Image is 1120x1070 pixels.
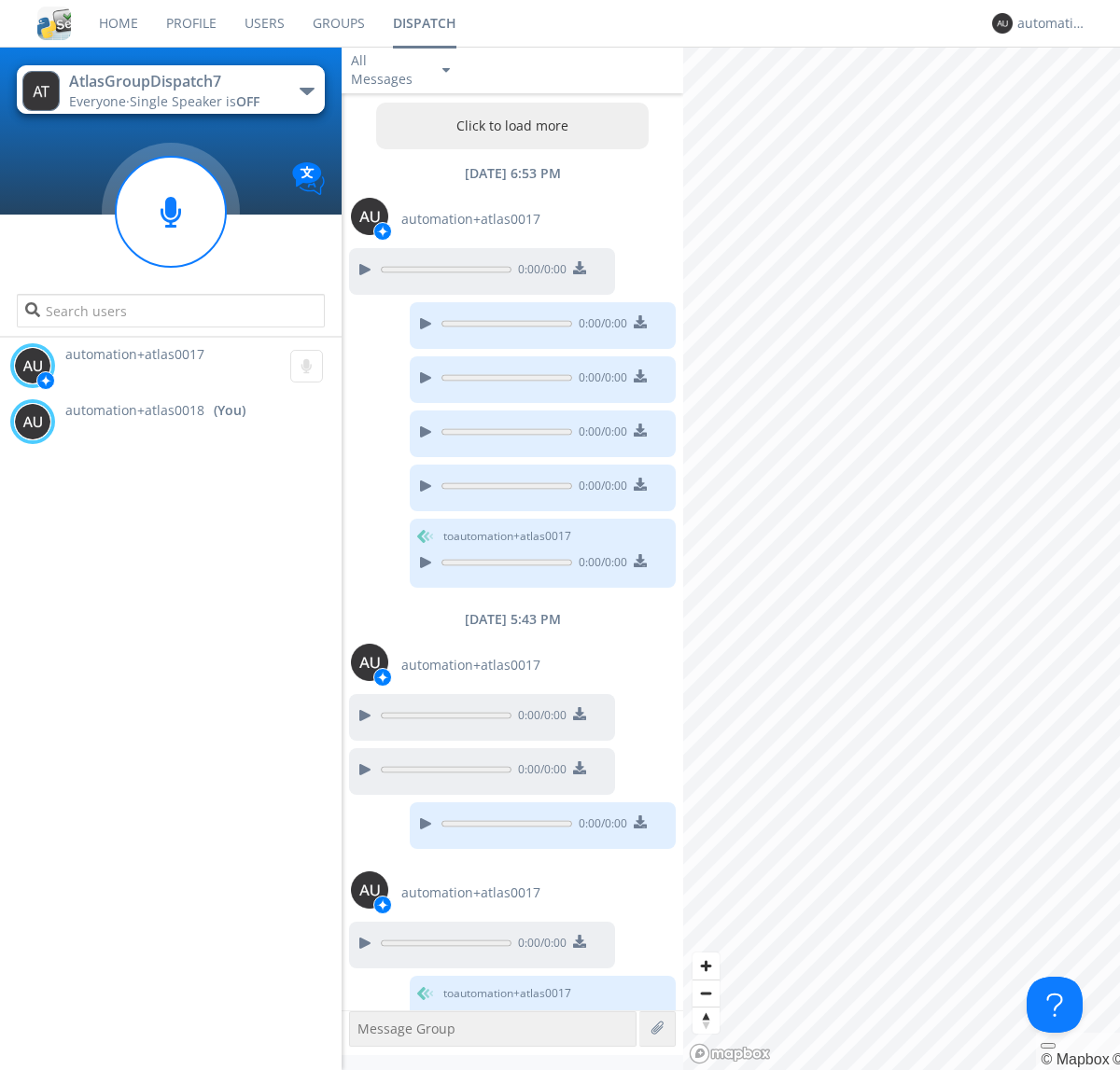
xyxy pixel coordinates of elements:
[22,71,60,111] img: 373638.png
[443,985,571,1002] span: to automation+atlas0017
[693,980,720,1007] span: Zoom out
[17,65,324,114] button: AtlasGroupDispatch7Everyone·Single Speaker isOFF
[17,294,324,327] input: Search users
[573,761,586,774] img: download media button
[351,644,388,681] img: 373638.png
[572,315,627,336] span: 0:00 / 0:00
[37,7,71,40] img: cddb5a64eb264b2086981ab96f4c1ba7
[511,261,567,282] span: 0:00 / 0:00
[1041,1043,1056,1049] button: Toggle attribution
[236,92,259,110] span: OFF
[511,761,567,782] span: 0:00 / 0:00
[693,980,720,1007] button: Zoom out
[992,13,1013,34] img: 373638.png
[573,261,586,274] img: download media button
[443,528,571,545] span: to automation+atlas0017
[693,952,720,980] button: Zoom in
[376,103,650,149] button: Click to load more
[14,347,51,384] img: 373638.png
[342,610,683,629] div: [DATE] 5:43 PM
[342,164,683,183] div: [DATE] 6:53 PM
[634,424,647,437] img: download media button
[442,68,450,73] img: caret-down-sm.svg
[572,815,627,836] span: 0:00 / 0:00
[634,554,647,567] img: download media button
[65,345,204,363] span: automation+atlas0017
[69,92,279,111] div: Everyone ·
[573,935,586,948] img: download media button
[401,883,540,902] span: automation+atlas0017
[351,51,426,89] div: All Messages
[572,478,627,498] span: 0:00 / 0:00
[634,369,647,382] img: download media button
[351,198,388,235] img: 373638.png
[634,815,647,828] img: download media button
[401,656,540,674] span: automation+atlas0017
[214,401,245,420] div: (You)
[130,92,259,110] span: Single Speaker is
[1041,1051,1109,1067] a: Mapbox
[351,871,388,909] img: 373638.png
[511,707,567,728] span: 0:00 / 0:00
[1017,14,1087,33] div: automation+atlas0018
[1027,977,1083,1033] iframe: Toggle Customer Support
[511,935,567,955] span: 0:00 / 0:00
[572,424,627,444] span: 0:00 / 0:00
[292,162,325,195] img: Translation enabled
[693,1007,720,1034] span: Reset bearing to north
[572,369,627,390] span: 0:00 / 0:00
[634,315,647,328] img: download media button
[693,1007,720,1034] button: Reset bearing to north
[573,707,586,720] img: download media button
[14,403,51,440] img: 373638.png
[401,210,540,229] span: automation+atlas0017
[634,478,647,491] img: download media button
[65,401,204,420] span: automation+atlas0018
[572,554,627,575] span: 0:00 / 0:00
[689,1043,771,1064] a: Mapbox logo
[69,71,279,92] div: AtlasGroupDispatch7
